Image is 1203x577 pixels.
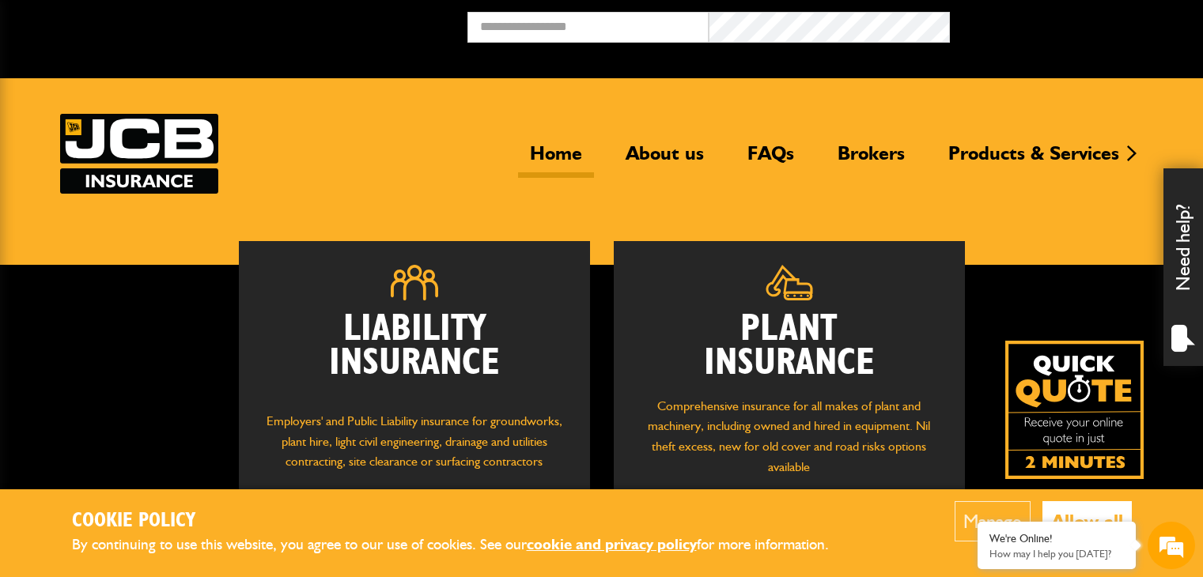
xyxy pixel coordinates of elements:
[736,141,806,178] a: FAQs
[60,114,218,194] img: JCB Insurance Services logo
[936,141,1131,178] a: Products & Services
[263,312,566,396] h2: Liability Insurance
[950,12,1191,36] button: Broker Login
[614,141,716,178] a: About us
[637,312,941,380] h2: Plant Insurance
[826,141,917,178] a: Brokers
[989,548,1124,560] p: How may I help you today?
[1163,168,1203,366] div: Need help?
[1005,341,1144,479] a: Get your insurance quote isn just 2-minutes
[527,535,697,553] a: cookie and privacy policy
[1005,341,1144,479] img: Quick Quote
[518,141,594,178] a: Home
[955,501,1031,541] button: Manage
[263,411,566,487] p: Employers' and Public Liability insurance for groundworks, plant hire, light civil engineering, d...
[637,396,941,477] p: Comprehensive insurance for all makes of plant and machinery, including owned and hired in equipm...
[989,532,1124,545] div: We're Online!
[72,533,855,557] p: By continuing to use this website, you agree to our use of cookies. See our for more information.
[72,509,855,534] h2: Cookie Policy
[60,114,218,194] a: JCB Insurance Services
[1042,501,1132,541] button: Allow all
